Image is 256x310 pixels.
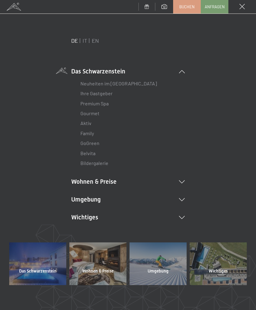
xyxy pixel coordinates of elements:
[188,242,248,285] a: Wichtiges Wellnesshotel Südtirol SCHWARZENSTEIN - Wellnessurlaub in den Alpen, Wandern und Wellness
[80,130,94,136] a: Family
[80,90,113,96] a: Ihre Gastgeber
[8,242,68,285] a: Das Schwarzenstein Wellnesshotel Südtirol SCHWARZENSTEIN - Wellnessurlaub in den Alpen, Wandern u...
[179,4,195,10] span: Buchen
[80,120,91,126] a: Aktiv
[68,242,128,285] a: Wohnen & Preise Wellnesshotel Südtirol SCHWARZENSTEIN - Wellnessurlaub in den Alpen, Wandern und ...
[80,110,99,116] a: Gourmet
[82,268,114,274] span: Wohnen & Preise
[205,4,225,10] span: Anfragen
[19,268,56,274] span: Das Schwarzenstein
[209,268,228,274] span: Wichtiges
[80,80,157,86] a: Neuheiten im [GEOGRAPHIC_DATA]
[83,37,87,44] a: IT
[92,37,99,44] a: EN
[80,150,95,156] a: Belvita
[80,100,109,106] a: Premium Spa
[148,268,169,274] span: Umgebung
[80,160,108,166] a: Bildergalerie
[128,242,188,285] a: Umgebung Wellnesshotel Südtirol SCHWARZENSTEIN - Wellnessurlaub in den Alpen, Wandern und Wellness
[71,37,78,44] a: DE
[201,0,228,13] a: Anfragen
[173,0,200,13] a: Buchen
[80,140,99,146] a: GoGreen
